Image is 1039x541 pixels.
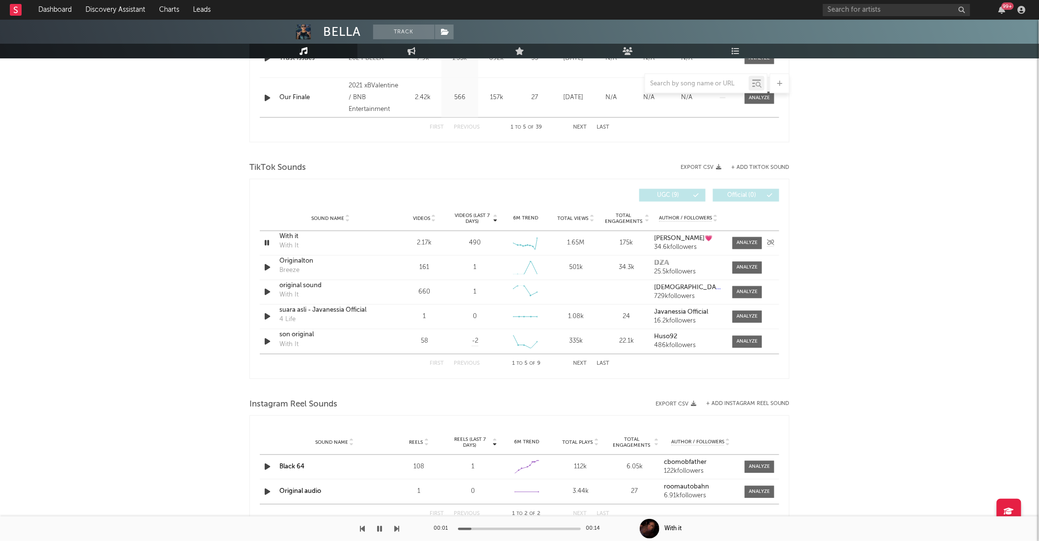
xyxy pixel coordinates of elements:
[279,232,382,242] a: With it
[655,285,723,292] a: [DEMOGRAPHIC_DATA]
[655,285,726,291] strong: [DEMOGRAPHIC_DATA]
[664,460,707,466] strong: cbomobfather
[444,93,476,103] div: 566
[528,125,534,130] span: of
[473,288,476,298] div: 1
[409,440,423,446] span: Reels
[719,192,765,198] span: Official ( 0 )
[454,125,480,130] button: Previous
[597,125,609,130] button: Last
[556,462,605,472] div: 112k
[573,361,587,367] button: Next
[706,401,790,406] button: + Add Instagram Reel Sound
[402,312,447,322] div: 1
[279,315,296,325] div: 4 Life
[430,361,444,367] button: First
[529,362,535,366] span: of
[279,242,299,251] div: With It
[323,25,361,39] div: BELLA
[279,330,382,340] a: son original
[454,512,480,517] button: Previous
[394,487,443,497] div: 1
[349,80,402,115] div: 2021 xBValentine / BNB Entertainment
[499,358,553,370] div: 1 5 9
[452,213,492,225] span: Videos (last 7 days)
[553,263,599,273] div: 501k
[610,487,659,497] div: 27
[402,263,447,273] div: 161
[473,263,476,273] div: 1
[279,257,382,267] a: Originalton
[664,468,738,475] div: 122k followers
[249,162,306,174] span: TikTok Sounds
[473,312,477,322] div: 0
[656,401,696,407] button: Export CSV
[655,236,713,242] strong: [PERSON_NAME]💗
[573,125,587,130] button: Next
[664,493,738,500] div: 6.91k followers
[563,440,593,446] span: Total Plays
[503,215,548,222] div: 6M Trend
[655,269,723,276] div: 25.5k followers
[530,512,536,516] span: of
[646,192,691,198] span: UGC ( 9 )
[434,523,453,535] div: 00:01
[671,439,724,446] span: Author / Followers
[518,93,552,103] div: 27
[597,512,609,517] button: Last
[279,281,382,291] a: original sound
[402,337,447,347] div: 58
[655,260,670,267] strong: 𝔻ℤ𝔸
[481,93,513,103] div: 157k
[556,487,605,497] div: 3.44k
[655,334,678,340] strong: Huso92
[655,236,723,243] a: [PERSON_NAME]💗
[515,125,521,130] span: to
[311,216,344,222] span: Sound Name
[448,437,492,449] span: Reels (last 7 days)
[499,122,553,134] div: 1 5 39
[394,462,443,472] div: 108
[664,524,682,533] div: With it
[557,93,590,103] div: [DATE]
[279,291,299,300] div: With It
[664,484,709,490] strong: roomautobahn
[597,361,609,367] button: Last
[430,125,444,130] button: First
[249,399,337,410] span: Instagram Reel Sounds
[373,25,435,39] button: Track
[670,93,703,103] div: N/A
[502,439,551,446] div: 6M Trend
[448,487,497,497] div: 0
[632,93,665,103] div: N/A
[407,93,439,103] div: 2.42k
[595,93,628,103] div: N/A
[655,294,723,300] div: 729k followers
[610,437,654,449] span: Total Engagements
[664,484,738,491] a: roomautobahn
[430,512,444,517] button: First
[681,164,721,170] button: Export CSV
[604,263,650,273] div: 34.3k
[279,93,344,103] a: Our Finale
[655,309,723,316] a: Javanessia Official
[454,361,480,367] button: Previous
[279,306,382,316] a: suara asli - Javanessia Official
[659,216,712,222] span: Author / Followers
[553,337,599,347] div: 335k
[604,213,644,225] span: Total Engagements
[558,216,589,222] span: Total Views
[655,318,723,325] div: 16.2k followers
[279,266,300,276] div: Breeze
[664,460,738,466] a: cbomobfather
[517,362,522,366] span: to
[586,523,605,535] div: 00:14
[472,337,478,347] span: -2
[721,165,790,170] button: + Add TikTok Sound
[823,4,970,16] input: Search for artists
